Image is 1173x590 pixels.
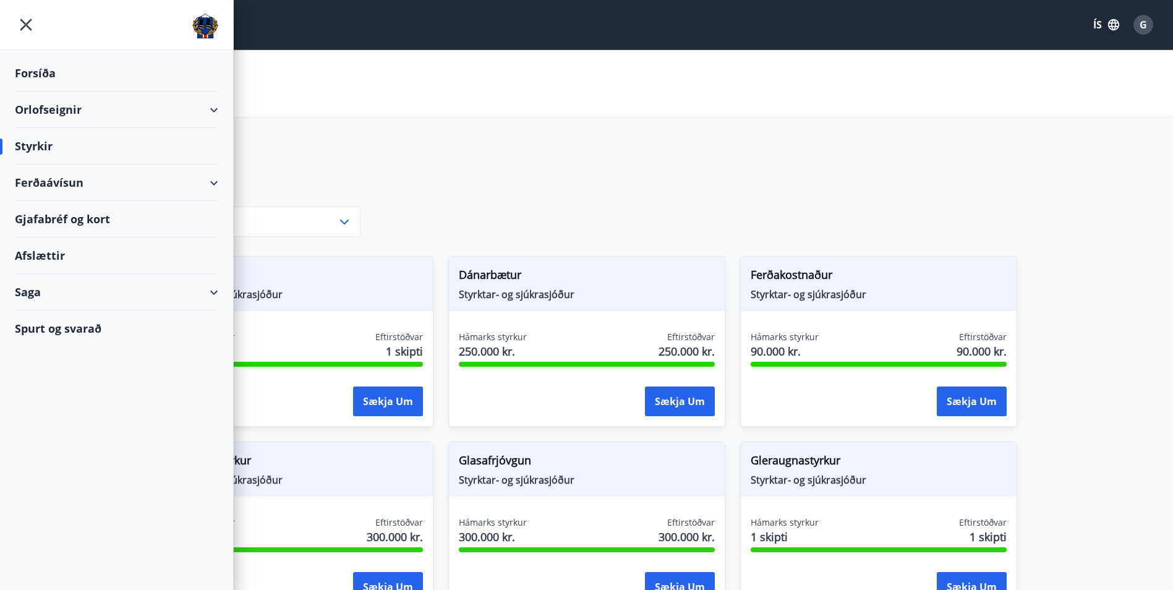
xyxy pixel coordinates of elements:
span: Dánarbætur [459,267,715,288]
button: Sækja um [937,387,1007,416]
span: 250.000 kr. [659,343,715,359]
span: Augnaðgerð [167,267,423,288]
label: Flokkur [156,192,360,204]
span: Styrktar- og sjúkrasjóður [459,288,715,301]
span: Styrktar- og sjúkrasjóður [751,473,1007,487]
span: Eftirstöðvar [959,331,1007,343]
div: Spurt og svarað [15,310,218,346]
span: Styrktar- og sjúkrasjóður [167,288,423,301]
div: Gjafabréf og kort [15,201,218,237]
img: union_logo [192,14,218,38]
span: Gleraugnastyrkur [751,452,1007,473]
span: Eftirstöðvar [959,516,1007,529]
span: 300.000 kr. [659,529,715,545]
button: ÍS [1086,14,1126,36]
span: G [1140,18,1147,32]
div: Styrkir [15,128,218,165]
span: Hámarks styrkur [751,516,819,529]
span: Fæðingarstyrkur [167,452,423,473]
span: Hámarks styrkur [751,331,819,343]
span: Hámarks styrkur [459,516,527,529]
span: 300.000 kr. [367,529,423,545]
button: menu [15,14,37,36]
span: Styrktar- og sjúkrasjóður [751,288,1007,301]
button: Sækja um [645,387,715,416]
button: G [1128,10,1158,40]
span: 1 skipti [751,529,819,545]
span: 1 skipti [386,343,423,359]
span: 300.000 kr. [459,529,527,545]
span: Styrktar- og sjúkrasjóður [459,473,715,487]
span: 1 skipti [970,529,1007,545]
button: Sækja um [353,387,423,416]
div: Forsíða [15,55,218,92]
span: Hámarks styrkur [459,331,527,343]
span: 90.000 kr. [751,343,819,359]
span: Eftirstöðvar [667,516,715,529]
span: Styrktar- og sjúkrasjóður [167,473,423,487]
span: 250.000 kr. [459,343,527,359]
span: Glasafrjóvgun [459,452,715,473]
div: Afslættir [15,237,218,274]
span: Eftirstöðvar [667,331,715,343]
span: 90.000 kr. [957,343,1007,359]
span: Eftirstöðvar [375,331,423,343]
span: Eftirstöðvar [375,516,423,529]
div: Orlofseignir [15,92,218,128]
div: Ferðaávísun [15,165,218,201]
div: Saga [15,274,218,310]
span: Ferðakostnaður [751,267,1007,288]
